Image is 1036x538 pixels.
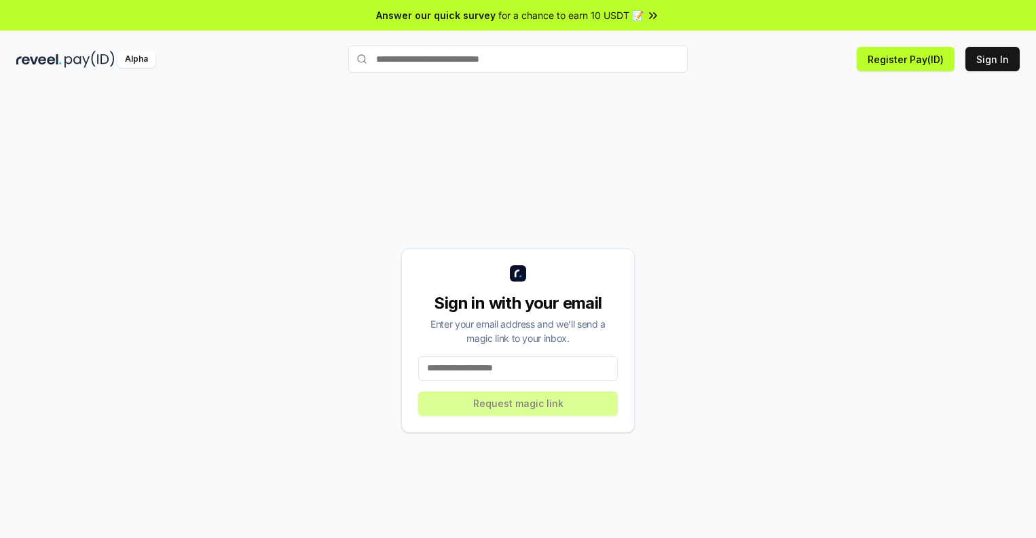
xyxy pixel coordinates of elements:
img: pay_id [64,51,115,68]
span: for a chance to earn 10 USDT 📝 [498,8,644,22]
span: Answer our quick survey [376,8,496,22]
div: Alpha [117,51,155,68]
div: Enter your email address and we’ll send a magic link to your inbox. [418,317,618,345]
button: Register Pay(ID) [857,47,955,71]
button: Sign In [965,47,1020,71]
img: reveel_dark [16,51,62,68]
img: logo_small [510,265,526,282]
div: Sign in with your email [418,292,618,314]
